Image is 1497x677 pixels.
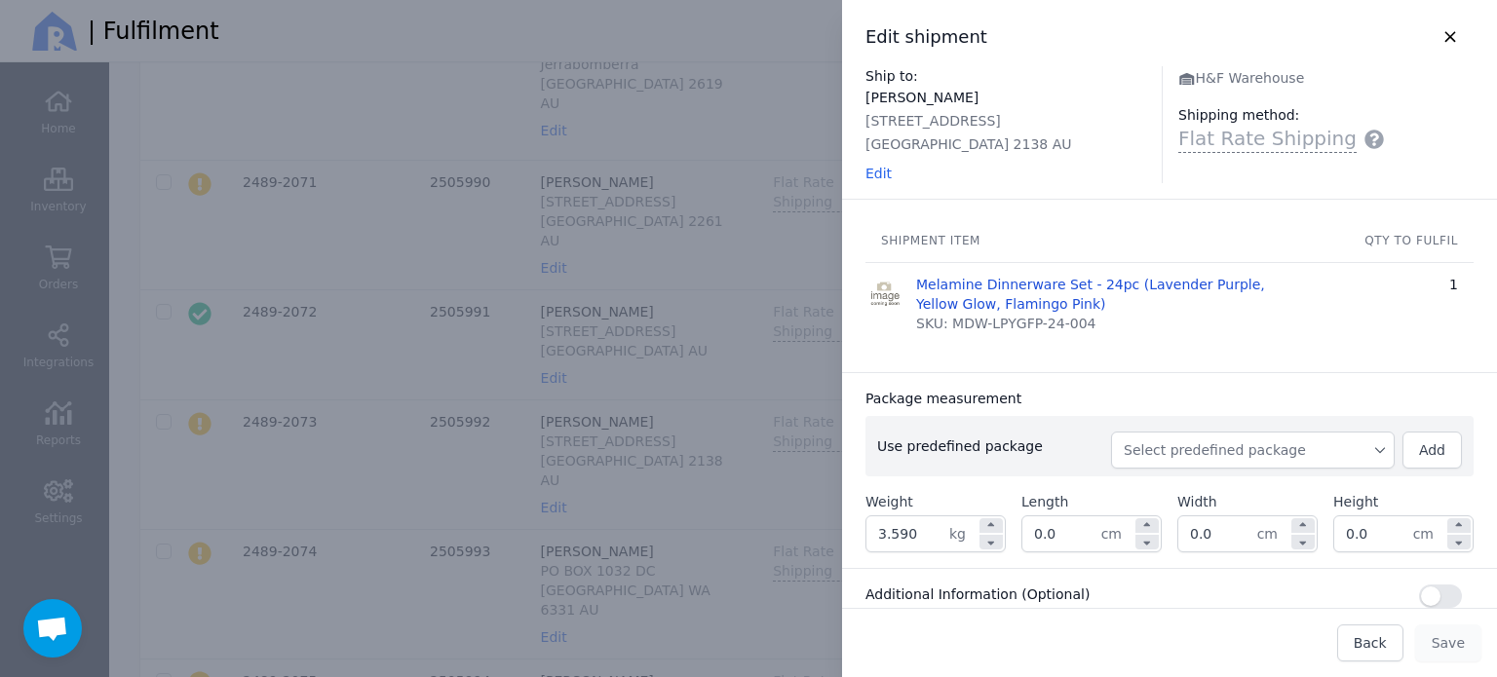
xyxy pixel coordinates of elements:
span: cm [1101,516,1133,551]
label: Length [1021,492,1068,511]
span: [GEOGRAPHIC_DATA] 2138 AU [865,136,1072,152]
span: Add [1419,442,1445,458]
span: Flat Rate Shipping [1178,125,1357,153]
h3: Use predefined package [877,436,1111,456]
label: Width [1177,492,1217,511]
div: Open chat [23,599,82,658]
span: Shipment item [881,234,980,247]
label: Height [1333,492,1378,511]
span: cm [1413,516,1445,551]
span: [PERSON_NAME] [865,90,979,105]
h3: Additional Information (Optional) [865,584,1090,604]
h3: Shipping method: [1178,105,1474,125]
button: Back [1337,624,1403,661]
span: SKU: MDW-LPYGFP-24-004 [916,314,1095,333]
button: Add [1402,432,1462,469]
a: Melamine Dinnerware Set - 24pc (Lavender Purple, Yellow Glow, Flamingo Pink) [916,275,1290,314]
span: Back [1354,635,1387,651]
span: kg [949,516,978,551]
span: Select predefined package [1124,440,1382,460]
span: cm [1257,516,1289,551]
span: Edit [865,166,892,181]
span: 1 [1449,277,1458,292]
span: | Fulfilment [88,16,219,47]
span: H&F Warehouse [1178,70,1304,86]
button: Save [1415,624,1481,661]
button: Select predefined package [1111,432,1395,469]
span: Save [1432,635,1465,651]
h3: Package measurement [865,389,1021,408]
button: Flat Rate Shipping [1178,125,1384,153]
span: qty to fulfil [1364,234,1458,247]
label: Weight [865,492,913,511]
img: Melamine Dinnerware Set - 24pc (Lavender Purple, Yellow Glow, Flamingo Pink) [865,275,904,314]
h3: Ship to: [865,66,1162,86]
button: Edit [865,164,892,183]
span: [STREET_ADDRESS] [865,113,1001,129]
